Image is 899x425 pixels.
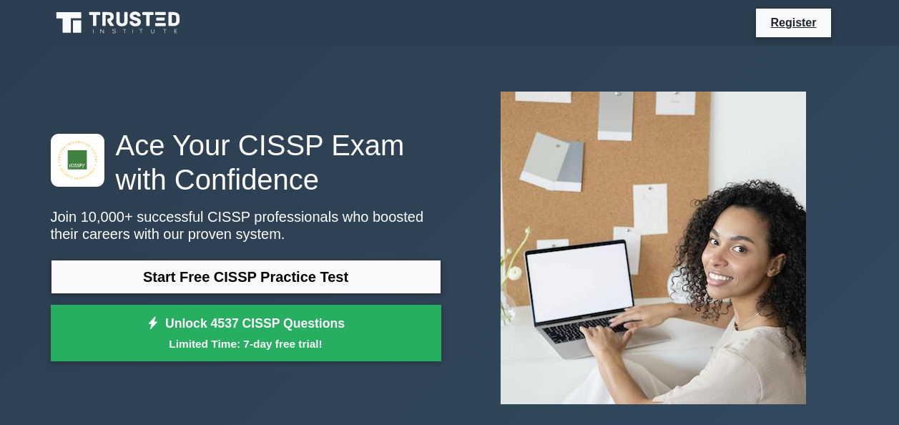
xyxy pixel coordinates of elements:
small: Limited Time: 7-day free trial! [69,336,423,352]
h1: Ace Your CISSP Exam with Confidence [51,128,441,197]
a: Start Free CISSP Practice Test [51,260,441,294]
a: Unlock 4537 CISSP QuestionsLimited Time: 7-day free trial! [51,305,441,362]
a: Register [762,14,825,31]
p: Join 10,000+ successful CISSP professionals who boosted their careers with our proven system. [51,208,441,243]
